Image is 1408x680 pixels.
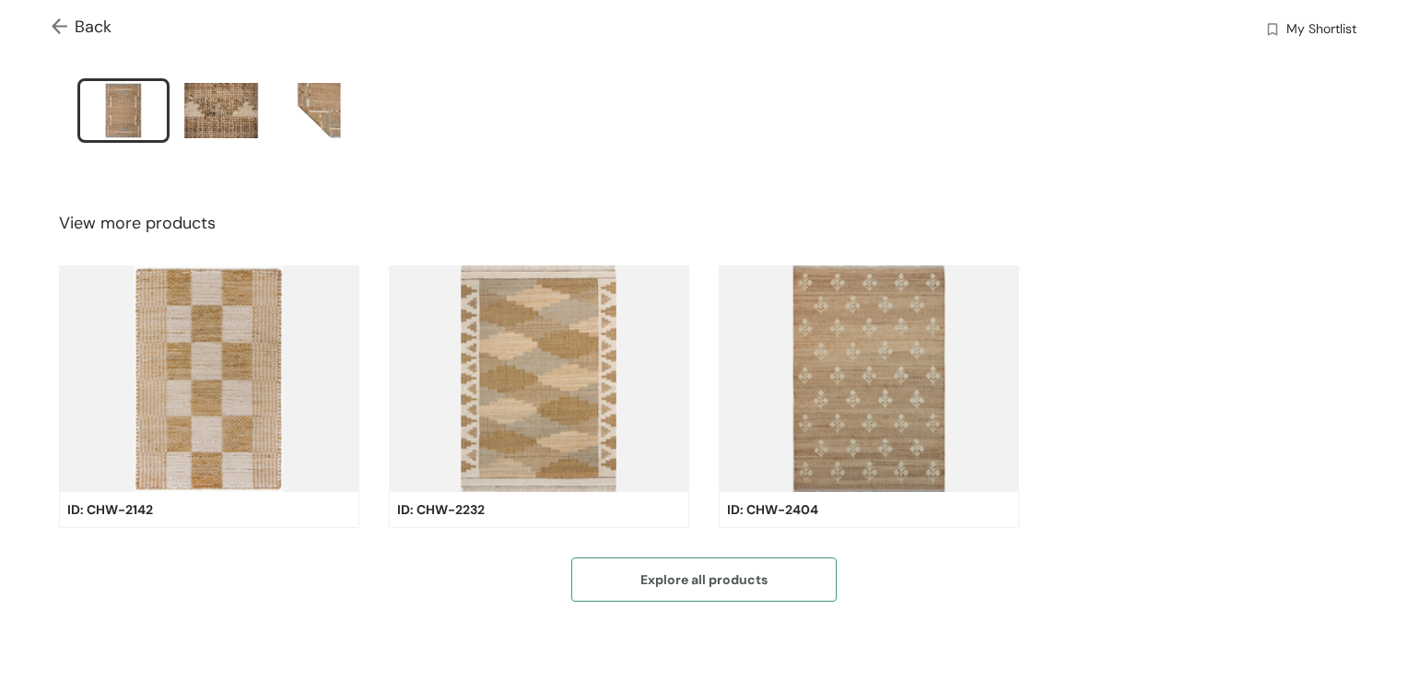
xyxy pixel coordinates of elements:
img: product-img [719,265,1019,493]
span: Explore all products [640,569,768,590]
img: wishlist [1264,21,1281,41]
li: slide item 1 [77,78,170,143]
img: product-img [389,265,689,493]
span: My Shortlist [1286,19,1356,41]
span: ID: CHW-2232 [397,499,485,520]
li: slide item 2 [175,78,267,143]
img: product-img [59,265,359,493]
span: ID: CHW-2142 [67,499,153,520]
span: View more products [59,211,216,236]
li: slide item 3 [273,78,365,143]
span: ID: CHW-2404 [727,499,818,520]
span: Back [52,15,111,40]
img: Go back [52,18,75,38]
button: Explore all products [571,557,837,602]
